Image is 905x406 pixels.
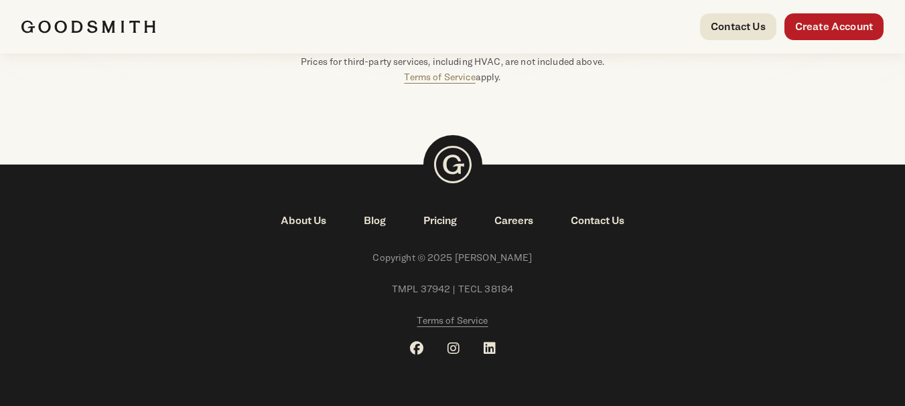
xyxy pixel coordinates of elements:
a: Careers [476,213,552,229]
a: Contact Us [700,13,776,40]
a: About Us [262,213,345,229]
img: Goodsmith [21,20,155,33]
span: TMPL 37942 | TECL 38184 [21,282,884,297]
p: Prices for third-party services, including HVAC, are not included above. apply. [93,54,812,85]
a: Blog [345,213,405,229]
span: Terms of Service [417,314,488,326]
span: Copyright © 2025 [PERSON_NAME] [21,250,884,266]
a: Terms of Service [417,313,488,328]
a: Pricing [405,213,476,229]
img: Goodsmith Logo [423,135,482,194]
a: Terms of Service [404,71,475,82]
a: Contact Us [552,213,643,229]
a: Create Account [784,13,884,40]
